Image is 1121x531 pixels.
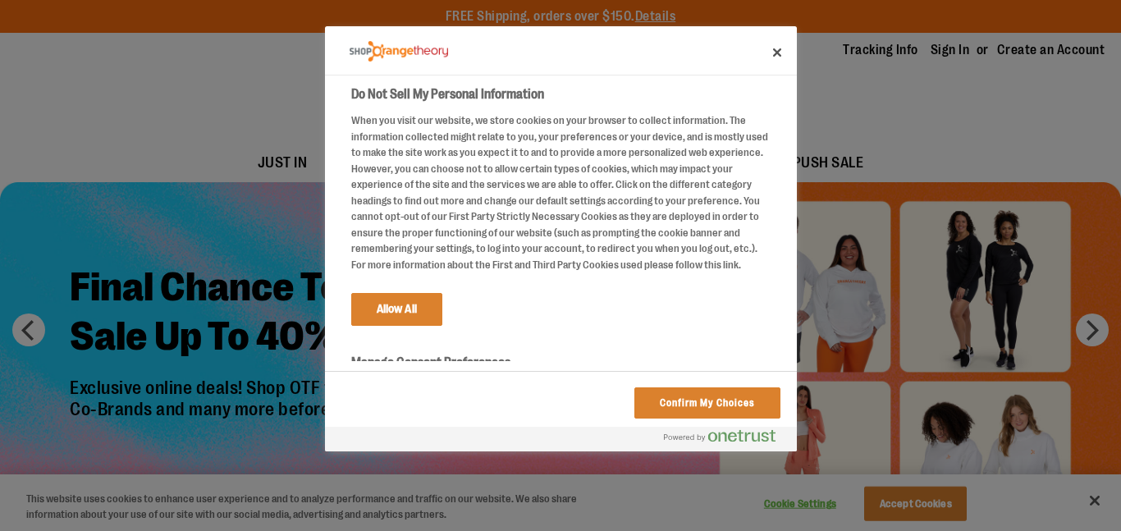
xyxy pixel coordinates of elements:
[350,34,448,67] div: Company Logo
[351,85,771,104] h2: Do Not Sell My Personal Information
[759,34,795,71] button: Close
[351,293,442,326] button: Allow All
[664,429,789,450] a: Powered by OneTrust Opens in a new Tab
[634,387,780,419] button: Confirm My Choices
[350,41,448,62] img: Company Logo
[351,355,771,380] h3: Manage Consent Preferences
[664,429,776,442] img: Powered by OneTrust Opens in a new Tab
[325,26,797,451] div: Do Not Sell My Personal Information
[351,112,771,272] div: When you visit our website, we store cookies on your browser to collect information. The informat...
[325,26,797,451] div: Preference center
